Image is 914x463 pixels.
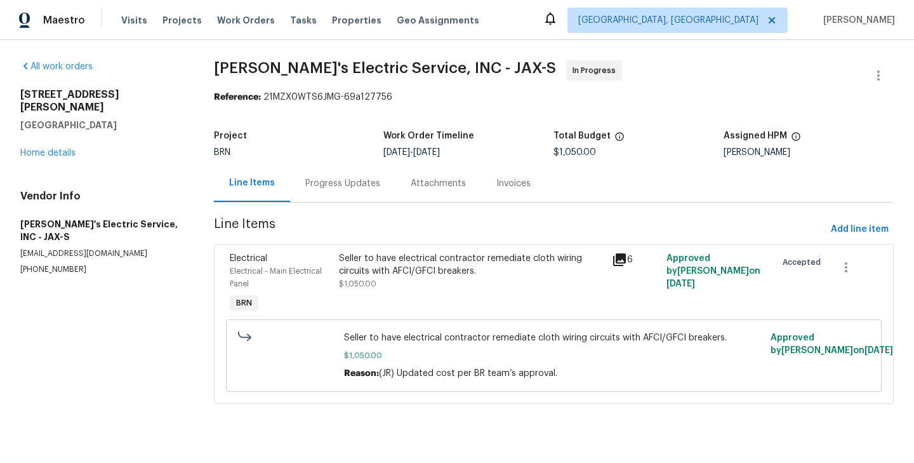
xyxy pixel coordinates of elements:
a: All work orders [20,62,93,71]
h5: Total Budget [553,131,611,140]
span: [DATE] [383,148,410,157]
div: 6 [612,252,659,267]
span: Projects [162,14,202,27]
span: BRN [214,148,230,157]
span: Seller to have electrical contractor remediate cloth wiring circuits with AFCI/GFCI breakers. [344,332,763,344]
div: Attachments [411,177,466,190]
span: [DATE] [413,148,440,157]
button: Add line item [826,218,894,241]
p: [EMAIL_ADDRESS][DOMAIN_NAME] [20,248,183,259]
span: [GEOGRAPHIC_DATA], [GEOGRAPHIC_DATA] [578,14,758,27]
span: $1,050.00 [339,280,376,288]
b: Reference: [214,93,261,102]
span: Visits [121,14,147,27]
span: $1,050.00 [553,148,596,157]
span: Add line item [831,222,889,238]
span: Reason: [344,369,379,378]
h5: [GEOGRAPHIC_DATA] [20,119,183,131]
span: Work Orders [217,14,275,27]
span: - [383,148,440,157]
a: Home details [20,149,76,158]
span: Geo Assignments [397,14,479,27]
div: 21MZX0WTS6JMG-69a127756 [214,91,894,104]
div: Seller to have electrical contractor remediate cloth wiring circuits with AFCI/GFCI breakers. [339,252,605,278]
span: The hpm assigned to this work order. [791,131,801,148]
div: Line Items [229,177,275,189]
span: (JR) Updated cost per BR team’s approval. [379,369,557,378]
span: [DATE] [666,279,695,288]
h5: [PERSON_NAME]'s Electric Service, INC - JAX-S [20,218,183,243]
span: BRN [231,297,257,309]
h5: Assigned HPM [724,131,787,140]
span: Maestro [43,14,85,27]
div: Invoices [496,177,531,190]
span: The total cost of line items that have been proposed by Opendoor. This sum includes line items th... [614,131,625,148]
span: In Progress [573,64,621,77]
span: Electrical - Main Electrical Panel [230,267,322,288]
span: Electrical [230,254,267,263]
h4: Vendor Info [20,190,183,203]
div: Progress Updates [305,177,380,190]
h2: [STREET_ADDRESS][PERSON_NAME] [20,88,183,114]
span: Tasks [290,16,317,25]
div: [PERSON_NAME] [724,148,894,157]
h5: Project [214,131,247,140]
span: [PERSON_NAME] [818,14,895,27]
span: Properties [332,14,381,27]
h5: Work Order Timeline [383,131,474,140]
span: Approved by [PERSON_NAME] on [771,333,893,355]
span: Line Items [214,218,826,241]
span: Approved by [PERSON_NAME] on [666,254,760,288]
span: [PERSON_NAME]'s Electric Service, INC - JAX-S [214,60,556,76]
span: [DATE] [864,346,893,355]
span: Accepted [783,256,826,269]
span: $1,050.00 [344,349,763,362]
p: [PHONE_NUMBER] [20,264,183,275]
